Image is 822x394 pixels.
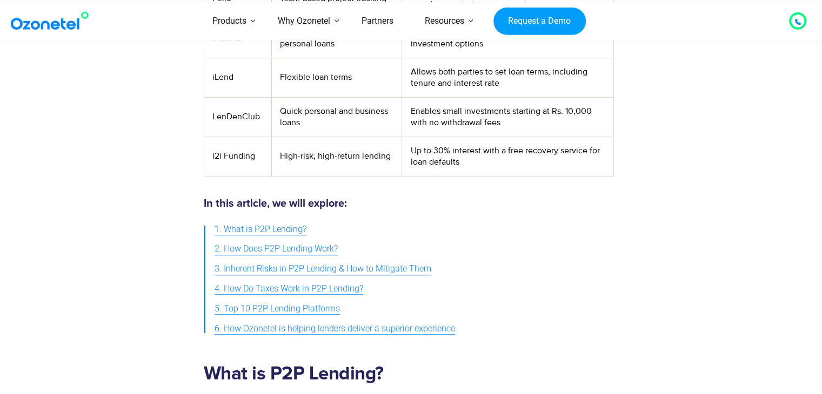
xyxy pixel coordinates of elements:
[215,321,455,337] span: 6. How Ozonetel is helping lenders deliver a superior experience
[204,97,271,137] td: LenDenClub
[215,241,338,257] span: 2. How Does P2P Lending Work?
[262,2,346,40] a: Why Ozonetel
[346,2,409,40] a: Partners
[402,97,613,137] td: Enables small investments starting at Rs. 10,000 with no withdrawal fees
[204,364,384,383] strong: What is P2P Lending?
[215,259,431,279] a: 3. Inherent Risks in P2P Lending & How to Mitigate Them
[409,2,480,40] a: Resources
[493,7,586,35] a: Request a Demo
[204,198,614,209] h5: In this article, we will explore:
[197,2,262,40] a: Products
[215,281,363,297] span: 4. How Do Taxes Work in P2P Lending?
[402,58,613,97] td: Allows both parties to set loan terms, including tenure and interest rate
[204,58,271,97] td: iLend
[402,137,613,176] td: Up to 30% interest with a free recovery service for loan defaults
[272,58,402,97] td: Flexible loan terms
[215,299,340,319] a: 5. Top 10 P2P Lending Platforms
[215,220,306,240] a: 1. What is P2P Lending?
[215,261,431,277] span: 3. Inherent Risks in P2P Lending & How to Mitigate Them
[272,97,402,137] td: Quick personal and business loans
[215,279,363,299] a: 4. How Do Taxes Work in P2P Lending?
[272,137,402,176] td: High-risk, high-return lending
[215,222,306,237] span: 1. What is P2P Lending?
[204,137,271,176] td: i2i Funding
[215,239,338,259] a: 2. How Does P2P Lending Work?
[215,301,340,317] span: 5. Top 10 P2P Lending Platforms
[215,319,455,339] a: 6. How Ozonetel is helping lenders deliver a superior experience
